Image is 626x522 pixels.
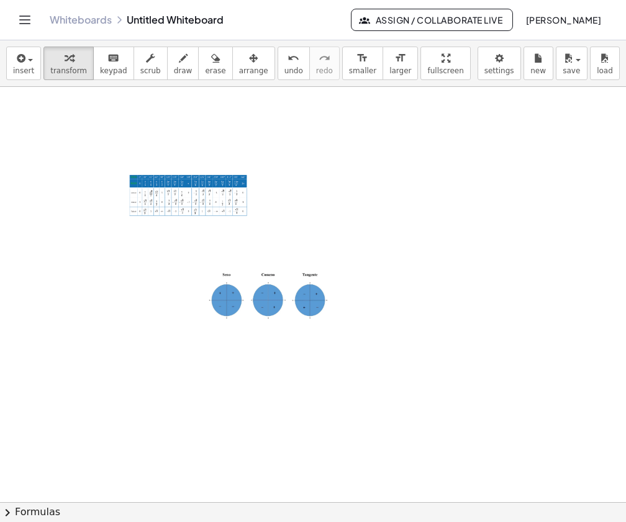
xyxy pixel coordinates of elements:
[556,47,587,80] button: save
[319,51,330,66] i: redo
[349,66,376,75] span: smaller
[15,10,35,30] button: Toggle navigation
[316,66,333,75] span: redo
[174,66,193,75] span: draw
[383,47,418,80] button: format_sizelarger
[50,66,87,75] span: transform
[50,14,112,26] a: Whiteboards
[563,66,580,75] span: save
[43,47,94,80] button: transform
[361,14,502,25] span: Assign / Collaborate Live
[524,47,553,80] button: new
[239,66,268,75] span: arrange
[205,66,225,75] span: erase
[93,47,134,80] button: keyboardkeypad
[356,51,368,66] i: format_size
[351,9,513,31] button: Assign / Collaborate Live
[525,14,601,25] span: [PERSON_NAME]
[515,9,611,31] button: [PERSON_NAME]
[394,51,406,66] i: format_size
[6,47,41,80] button: insert
[427,66,463,75] span: fullscreen
[484,66,514,75] span: settings
[389,66,411,75] span: larger
[100,66,127,75] span: keypad
[288,51,299,66] i: undo
[420,47,470,80] button: fullscreen
[478,47,521,80] button: settings
[107,51,119,66] i: keyboard
[284,66,303,75] span: undo
[597,66,613,75] span: load
[590,47,620,80] button: load
[278,47,310,80] button: undoundo
[342,47,383,80] button: format_sizesmaller
[309,47,340,80] button: redoredo
[530,66,546,75] span: new
[140,66,161,75] span: scrub
[232,47,275,80] button: arrange
[13,66,34,75] span: insert
[198,47,232,80] button: erase
[134,47,168,80] button: scrub
[167,47,199,80] button: draw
